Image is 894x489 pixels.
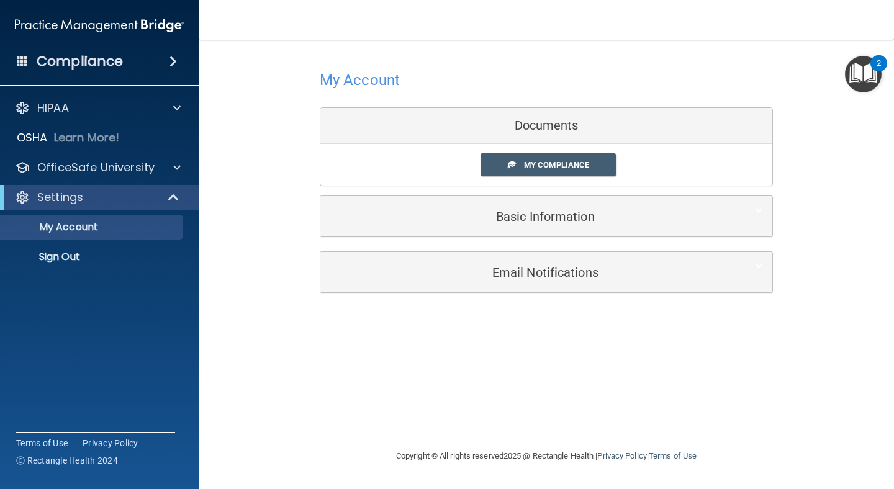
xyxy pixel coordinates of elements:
[8,221,178,233] p: My Account
[37,190,83,205] p: Settings
[320,436,773,476] div: Copyright © All rights reserved 2025 @ Rectangle Health | |
[83,437,138,449] a: Privacy Policy
[37,53,123,70] h4: Compliance
[597,451,646,460] a: Privacy Policy
[15,13,184,38] img: PMB logo
[16,437,68,449] a: Terms of Use
[524,160,589,169] span: My Compliance
[330,266,725,279] h5: Email Notifications
[649,451,697,460] a: Terms of Use
[54,130,120,145] p: Learn More!
[8,251,178,263] p: Sign Out
[330,210,725,223] h5: Basic Information
[330,258,763,286] a: Email Notifications
[330,202,763,230] a: Basic Information
[845,56,882,92] button: Open Resource Center, 2 new notifications
[877,63,881,79] div: 2
[37,101,69,115] p: HIPAA
[15,160,181,175] a: OfficeSafe University
[320,108,772,144] div: Documents
[320,72,400,88] h4: My Account
[37,160,155,175] p: OfficeSafe University
[16,454,118,467] span: Ⓒ Rectangle Health 2024
[17,130,48,145] p: OSHA
[15,101,181,115] a: HIPAA
[15,190,180,205] a: Settings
